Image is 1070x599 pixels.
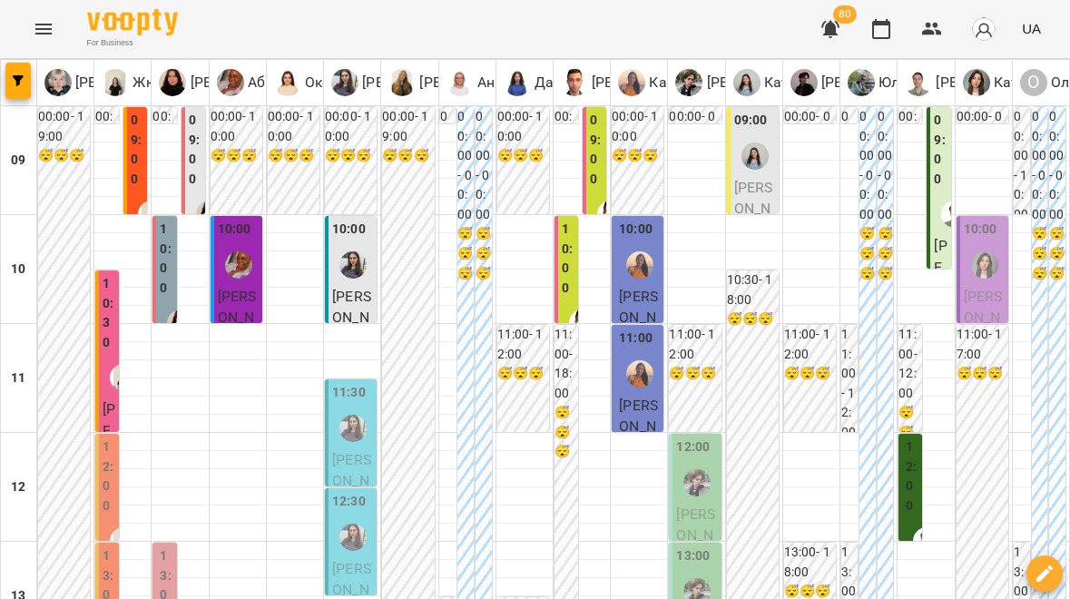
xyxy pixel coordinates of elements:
img: Юлія [339,415,367,442]
img: Андрій [941,201,968,228]
h6: 00:00 - 09:00 [555,107,578,185]
h6: 😴😴😴 [382,146,434,166]
h6: 00:00 - 10:00 [325,107,377,146]
img: О [159,69,186,96]
p: Даніела [531,72,590,93]
h6: 00:00 - 00:00 [457,107,474,224]
h6: 00:00 - 10:00 [612,107,663,146]
img: Каріна [626,251,653,279]
label: 09:00 [189,111,201,189]
a: Є [PERSON_NAME] [44,69,185,96]
a: К Катерина [733,69,829,96]
button: UA [1015,12,1048,45]
label: 11:00 [619,329,653,349]
img: Ю [331,69,358,96]
div: Михайло [561,69,702,96]
label: 10:00 [964,220,997,240]
h6: 😴😴😴 [457,224,474,283]
h6: 10:30 - 18:00 [727,270,779,309]
h6: 😴😴😴 [268,146,319,166]
h6: 11:00 - 12:00 [898,325,922,403]
div: Даніела [504,69,590,96]
a: М [PERSON_NAME] [675,69,816,96]
div: Андрій [905,69,1045,96]
h6: 11:00 - 12:00 [497,325,549,364]
h6: 😴😴😴 [612,146,663,166]
label: 09:00 [590,111,603,189]
div: Абігейл [217,69,299,96]
label: 12:30 [332,492,366,512]
img: Д [504,69,531,96]
a: М [PERSON_NAME] [388,69,529,96]
h6: 00:00 - 09:00 [841,107,858,224]
p: Юля [875,72,908,93]
label: 10:00 [562,220,574,298]
img: А [790,69,818,96]
label: 12:00 [906,437,918,516]
span: 80 [833,5,857,24]
p: [PERSON_NAME] [186,72,299,93]
p: Абігейл [244,72,299,93]
img: Катерина [741,142,769,170]
h6: 😴😴😴 [555,403,578,462]
div: Єлизавета [44,69,185,96]
h6: 09 [11,151,25,171]
p: [PERSON_NAME] [818,72,931,93]
span: [PERSON_NAME] [332,451,371,511]
label: 12:00 [103,437,115,516]
span: [PERSON_NAME] [964,288,1003,348]
h6: 00:00 - 09:00 [152,107,176,185]
label: 10:30 [103,274,115,352]
h6: 😴😴😴 [878,224,894,283]
div: Каріна [618,69,695,96]
div: Юлія [339,524,367,551]
a: Д Даніела [504,69,590,96]
h6: 11 [11,368,25,388]
img: Юлія [339,251,367,279]
h6: 11:00 - 12:00 [784,325,836,364]
label: 10:00 [160,220,172,298]
span: [PERSON_NAME] [934,237,947,468]
h6: 00:00 - 10:00 [1014,107,1030,224]
label: 10:00 [619,220,653,240]
h6: 00:00 - 09:00 [669,107,721,146]
img: М [561,69,588,96]
a: А [PERSON_NAME] [905,69,1045,96]
a: Ю [PERSON_NAME] [331,69,472,96]
div: Олександра [159,69,299,96]
label: 10:00 [218,220,251,240]
p: [PERSON_NAME] [702,72,816,93]
div: Анастасія [447,69,545,96]
img: Абігейл [225,251,252,279]
img: Voopty Logo [87,9,178,35]
h6: 00:00 - 00:00 [878,107,894,224]
h6: 11:00 - 18:00 [555,325,578,403]
h6: 😴😴😴 [497,146,549,166]
a: О [PERSON_NAME] [159,69,299,96]
img: Катя [971,251,998,279]
span: For Business [87,37,178,49]
label: 09:00 [131,111,143,189]
img: М [388,69,416,96]
img: О [274,69,301,96]
a: А [PERSON_NAME] [790,69,931,96]
div: Каріна [626,360,653,388]
div: Аліса [790,69,931,96]
h6: 11:00 - 17:00 [957,325,1008,364]
span: UA [1022,19,1041,38]
div: Катерина [733,69,829,96]
h6: 😴😴😴 [784,364,836,384]
img: Микита [683,469,711,496]
a: М [PERSON_NAME] [561,69,702,96]
div: Юля [848,69,908,96]
h6: 00:00 - 00:00 [1032,107,1048,224]
p: [PERSON_NAME] [932,72,1045,93]
span: [PERSON_NAME] [734,179,773,239]
label: 11:30 [332,383,366,403]
a: О Оксана [274,69,355,96]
